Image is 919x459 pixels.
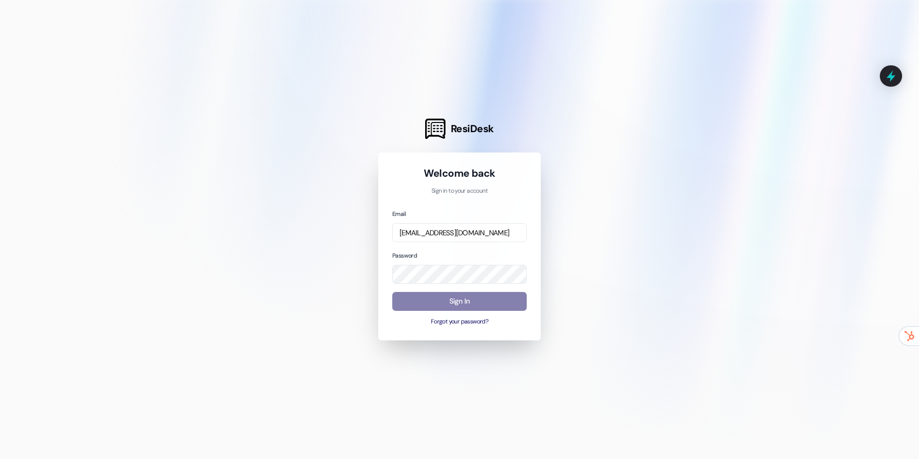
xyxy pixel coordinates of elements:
label: Password [392,252,417,260]
h1: Welcome back [392,167,527,180]
label: Email [392,210,406,218]
p: Sign in to your account [392,187,527,196]
img: ResiDesk Logo [425,119,445,139]
button: Forgot your password? [392,318,527,326]
button: Sign In [392,292,527,311]
span: ResiDesk [451,122,494,136]
input: name@example.com [392,223,527,242]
